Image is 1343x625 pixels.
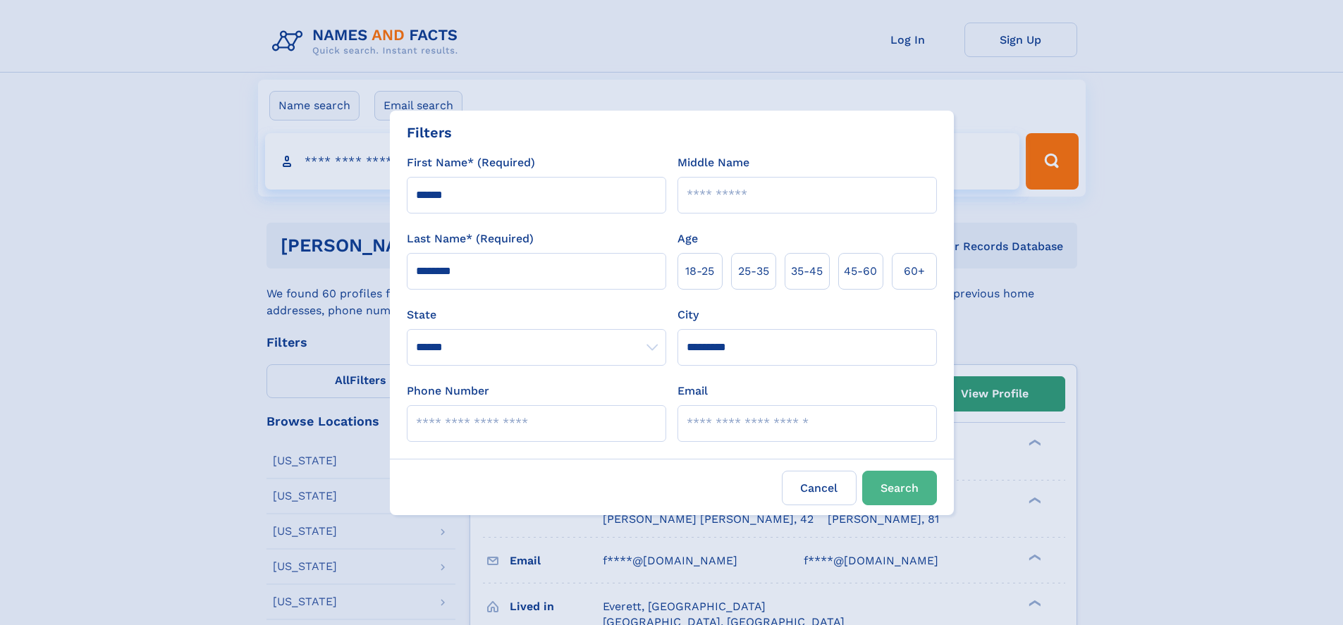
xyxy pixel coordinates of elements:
[407,307,666,323] label: State
[677,307,699,323] label: City
[407,383,489,400] label: Phone Number
[844,263,877,280] span: 45‑60
[677,230,698,247] label: Age
[407,122,452,143] div: Filters
[791,263,823,280] span: 35‑45
[407,230,534,247] label: Last Name* (Required)
[407,154,535,171] label: First Name* (Required)
[685,263,714,280] span: 18‑25
[738,263,769,280] span: 25‑35
[862,471,937,505] button: Search
[677,154,749,171] label: Middle Name
[677,383,708,400] label: Email
[904,263,925,280] span: 60+
[782,471,857,505] label: Cancel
